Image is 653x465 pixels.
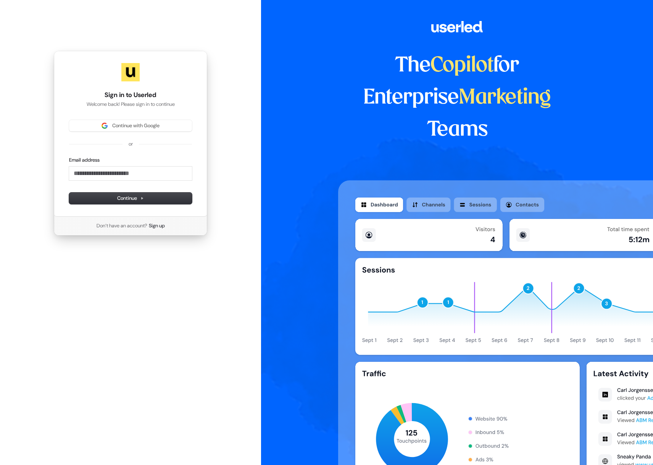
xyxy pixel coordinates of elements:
[69,120,192,131] button: Sign in with GoogleContinue with Google
[129,141,133,147] p: or
[112,122,160,129] span: Continue with Google
[69,157,100,164] label: Email address
[69,193,192,204] button: Continue
[430,56,493,76] span: Copilot
[117,195,144,202] span: Continue
[338,50,577,146] h1: The for Enterprise Teams
[102,123,108,129] img: Sign in with Google
[121,63,140,81] img: Userled
[69,101,192,108] p: Welcome back! Please sign in to continue
[97,222,147,229] span: Don’t have an account?
[69,91,192,100] h1: Sign in to Userled
[149,222,165,229] a: Sign up
[459,88,551,108] span: Marketing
